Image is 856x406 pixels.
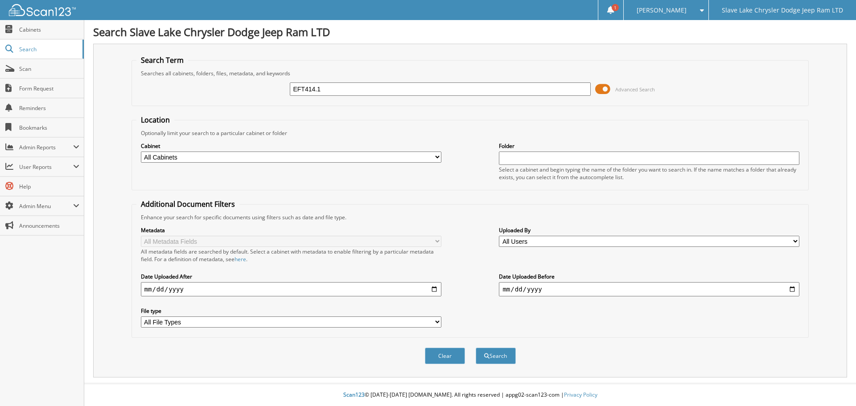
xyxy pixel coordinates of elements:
button: Search [476,348,516,364]
div: Select a cabinet and begin typing the name of the folder you want to search in. If the name match... [499,166,799,181]
legend: Search Term [136,55,188,65]
legend: Location [136,115,174,125]
span: Help [19,183,79,190]
label: Date Uploaded Before [499,273,799,280]
span: 1 [612,4,619,11]
label: Cabinet [141,142,441,150]
span: [PERSON_NAME] [637,8,687,13]
div: © [DATE]-[DATE] [DOMAIN_NAME]. All rights reserved | appg02-scan123-com | [84,384,856,406]
div: Optionally limit your search to a particular cabinet or folder [136,129,804,137]
label: File type [141,307,441,315]
span: Search [19,45,78,53]
div: Enhance your search for specific documents using filters such as date and file type. [136,213,804,221]
span: Reminders [19,104,79,112]
span: Scan [19,65,79,73]
input: start [141,282,441,296]
label: Metadata [141,226,441,234]
button: Clear [425,348,465,364]
label: Folder [499,142,799,150]
span: Scan123 [343,391,365,398]
a: Privacy Policy [564,391,597,398]
label: Uploaded By [499,226,799,234]
label: Date Uploaded After [141,273,441,280]
span: User Reports [19,163,73,171]
h1: Search Slave Lake Chrysler Dodge Jeep Ram LTD [93,25,847,39]
span: Admin Reports [19,144,73,151]
span: Admin Menu [19,202,73,210]
legend: Additional Document Filters [136,199,239,209]
div: Searches all cabinets, folders, files, metadata, and keywords [136,70,804,77]
div: All metadata fields are searched by default. Select a cabinet with metadata to enable filtering b... [141,248,441,263]
img: scan123-logo-white.svg [9,4,76,16]
a: here [235,255,246,263]
span: Advanced Search [615,86,655,93]
span: Form Request [19,85,79,92]
input: end [499,282,799,296]
span: Announcements [19,222,79,230]
iframe: Chat Widget [811,363,856,406]
span: Slave Lake Chrysler Dodge Jeep Ram LTD [722,8,843,13]
span: Cabinets [19,26,79,33]
span: Bookmarks [19,124,79,131]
